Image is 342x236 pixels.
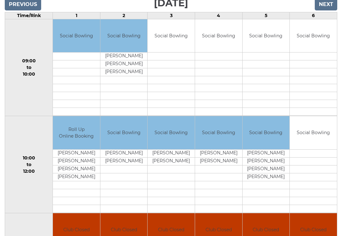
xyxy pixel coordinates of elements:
[53,157,100,165] td: [PERSON_NAME]
[243,173,290,181] td: [PERSON_NAME]
[5,19,53,116] td: 09:00 to 10:00
[195,149,242,157] td: [PERSON_NAME]
[100,19,148,53] td: Social Bowling
[100,68,148,76] td: [PERSON_NAME]
[100,116,148,149] td: Social Bowling
[148,116,195,149] td: Social Bowling
[195,116,242,149] td: Social Bowling
[5,12,53,19] td: Time/Rink
[53,165,100,173] td: [PERSON_NAME]
[148,12,195,19] td: 3
[53,173,100,181] td: [PERSON_NAME]
[290,19,337,53] td: Social Bowling
[100,53,148,60] td: [PERSON_NAME]
[243,116,290,149] td: Social Bowling
[195,12,243,19] td: 4
[100,60,148,68] td: [PERSON_NAME]
[195,19,242,53] td: Social Bowling
[290,116,337,149] td: Social Bowling
[53,19,100,53] td: Social Bowling
[243,165,290,173] td: [PERSON_NAME]
[243,149,290,157] td: [PERSON_NAME]
[148,19,195,53] td: Social Bowling
[148,149,195,157] td: [PERSON_NAME]
[290,12,337,19] td: 6
[5,116,53,213] td: 10:00 to 12:00
[53,149,100,157] td: [PERSON_NAME]
[100,149,148,157] td: [PERSON_NAME]
[148,157,195,165] td: [PERSON_NAME]
[195,157,242,165] td: [PERSON_NAME]
[242,12,290,19] td: 5
[53,116,100,149] td: Roll Up Online Booking
[100,157,148,165] td: [PERSON_NAME]
[243,157,290,165] td: [PERSON_NAME]
[243,19,290,53] td: Social Bowling
[100,12,148,19] td: 2
[53,12,100,19] td: 1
